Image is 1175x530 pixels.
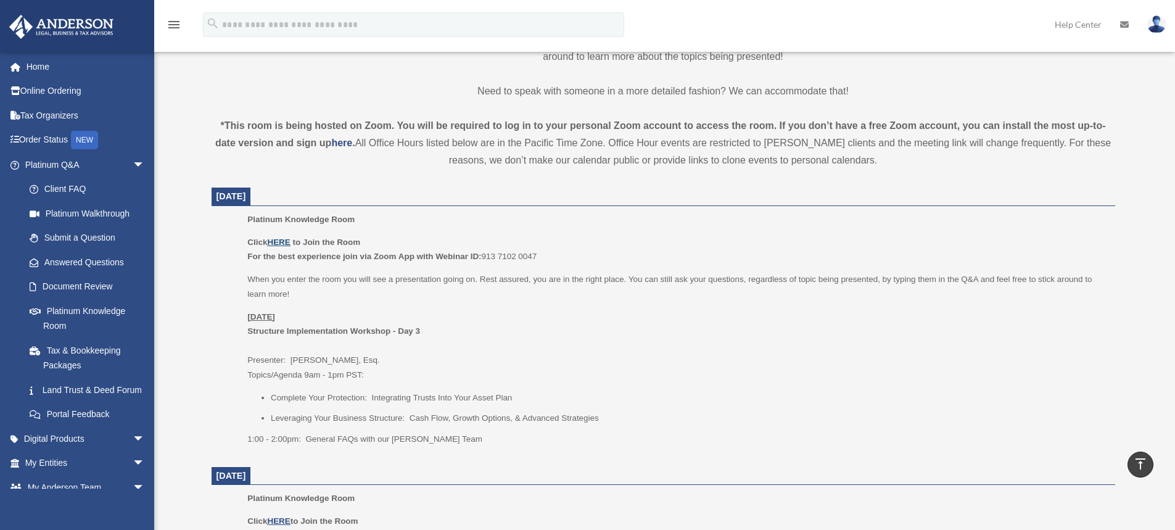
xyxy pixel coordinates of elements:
a: Digital Productsarrow_drop_down [9,426,163,451]
p: Presenter: [PERSON_NAME], Esq. Topics/Agenda 9am - 1pm PST: [247,310,1106,383]
span: arrow_drop_down [133,475,157,500]
li: Complete Your Protection: Integrating Trusts Into Your Asset Plan [271,391,1107,405]
img: Anderson Advisors Platinum Portal [6,15,117,39]
strong: *This room is being hosted on Zoom. You will be required to log in to your personal Zoom account ... [215,120,1106,148]
a: Order StatusNEW [9,128,163,153]
span: Platinum Knowledge Room [247,215,355,224]
a: Platinum Walkthrough [17,201,163,226]
b: to Join the Room [293,238,361,247]
a: here [331,138,352,148]
span: arrow_drop_down [133,426,157,452]
span: arrow_drop_down [133,451,157,476]
a: My Anderson Teamarrow_drop_down [9,475,163,500]
a: Platinum Knowledge Room [17,299,157,338]
a: Client FAQ [17,177,163,202]
a: Answered Questions [17,250,163,275]
a: vertical_align_top [1128,452,1153,478]
a: Portal Feedback [17,402,163,427]
div: All Office Hours listed below are in the Pacific Time Zone. Office Hour events are restricted to ... [212,117,1115,169]
span: [DATE] [216,471,246,481]
a: Submit a Question [17,226,163,251]
b: Click [247,238,292,247]
p: 913 7102 0047 [247,235,1106,264]
a: Tax Organizers [9,103,163,128]
a: Home [9,54,163,79]
b: Click to Join the Room [247,516,358,526]
a: HERE [267,238,290,247]
span: [DATE] [216,191,246,201]
img: User Pic [1147,15,1166,33]
a: Platinum Q&Aarrow_drop_down [9,152,163,177]
a: Online Ordering [9,79,163,104]
b: For the best experience join via Zoom App with Webinar ID: [247,252,481,261]
p: 1:00 - 2:00pm: General FAQs with our [PERSON_NAME] Team [247,432,1106,447]
b: Structure Implementation Workshop - Day 3 [247,326,420,336]
div: NEW [71,131,98,149]
a: Land Trust & Deed Forum [17,378,163,402]
span: arrow_drop_down [133,152,157,178]
strong: . [352,138,355,148]
p: When you enter the room you will see a presentation going on. Rest assured, you are in the right ... [247,272,1106,301]
a: menu [167,22,181,32]
a: My Entitiesarrow_drop_down [9,451,163,476]
a: HERE [267,516,290,526]
i: vertical_align_top [1133,457,1148,471]
i: search [206,17,220,30]
a: Document Review [17,275,163,299]
li: Leveraging Your Business Structure: Cash Flow, Growth Options, & Advanced Strategies [271,411,1107,426]
u: [DATE] [247,312,275,321]
p: Need to speak with someone in a more detailed fashion? We can accommodate that! [212,83,1115,100]
span: Platinum Knowledge Room [247,494,355,503]
a: Tax & Bookkeeping Packages [17,338,163,378]
i: menu [167,17,181,32]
